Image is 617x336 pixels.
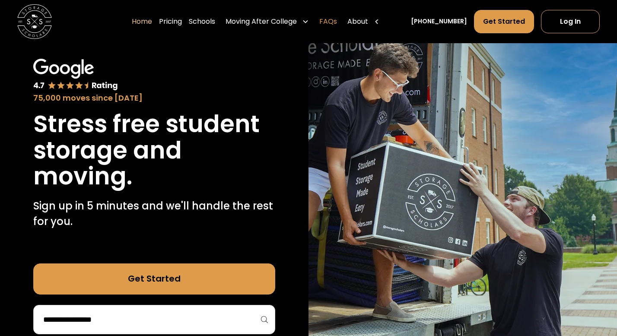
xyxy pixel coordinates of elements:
div: About [347,16,368,27]
h1: Stress free student storage and moving. [33,111,275,189]
div: Moving After College [226,16,297,27]
div: Moving After College [222,10,312,34]
img: Storage Scholars main logo [17,4,52,39]
div: About [344,10,384,34]
a: Get Started [33,263,275,295]
p: Sign up in 5 minutes and we'll handle the rest for you. [33,198,275,229]
a: FAQs [319,10,337,34]
a: [PHONE_NUMBER] [411,17,467,26]
a: Schools [189,10,215,34]
a: Get Started [474,10,534,33]
img: Google 4.7 star rating [33,59,118,91]
div: 75,000 moves since [DATE] [33,92,275,104]
a: Home [132,10,152,34]
a: Pricing [159,10,182,34]
a: Log In [541,10,600,33]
